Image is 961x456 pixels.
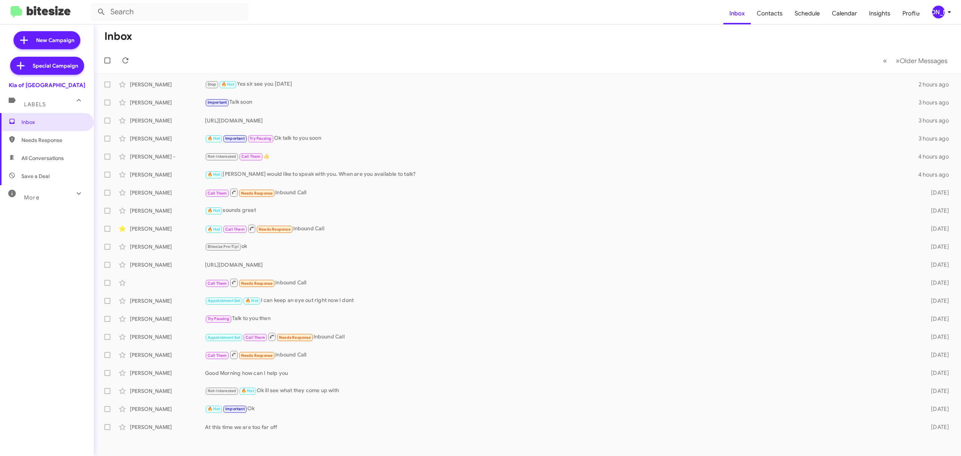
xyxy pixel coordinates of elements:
div: [PERSON_NAME] [130,297,205,305]
div: [DATE] [917,225,955,233]
div: [PERSON_NAME] [130,135,205,142]
div: 3 hours ago [917,99,955,106]
span: Call Them [208,191,227,196]
span: More [24,194,39,201]
a: Inbox [723,3,751,24]
div: ok [205,242,917,251]
span: Special Campaign [33,62,78,69]
span: Appointment Set [208,335,241,340]
span: Older Messages [900,57,947,65]
div: Ok [205,405,917,413]
span: 🔥 Hot [208,406,220,411]
span: All Conversations [21,154,64,162]
div: Ok talk to you soon [205,134,917,143]
div: Inbound Call [205,332,917,341]
div: [DATE] [917,315,955,323]
span: 🔥 Hot [208,136,220,141]
div: Inbound Call [205,350,917,359]
button: Previous [878,53,892,68]
div: At this time we are too far off [205,423,917,431]
div: [PERSON_NAME] [130,243,205,251]
span: 🔥 Hot [241,388,254,393]
div: Yes sir see you [DATE] [205,80,917,89]
div: Talk to you then [205,314,917,323]
div: [URL][DOMAIN_NAME] [205,261,917,269]
span: Needs Response [259,227,291,232]
div: Inbound Call [205,224,917,233]
div: 2 hours ago [917,81,955,88]
div: [PERSON_NAME] [130,405,205,413]
div: 👍 [205,152,917,161]
h1: Inbox [104,30,132,42]
a: New Campaign [14,31,80,49]
div: [PERSON_NAME] [130,423,205,431]
div: [DATE] [917,405,955,413]
span: Needs Response [241,281,273,286]
div: Ok ill see what they come up with [205,387,917,395]
div: sounds great [205,206,917,215]
div: [DATE] [917,279,955,287]
span: Bitesize Pro-Tip! [208,244,239,249]
div: [DATE] [917,207,955,214]
span: 🔥 Hot [208,172,220,177]
div: 4 hours ago [917,171,955,178]
div: Inbound Call [205,278,917,287]
span: 🔥 Hot [246,298,258,303]
span: Needs Response [241,191,273,196]
span: Important [225,136,245,141]
div: [PERSON_NAME] [130,225,205,233]
div: [PERSON_NAME] [130,171,205,178]
span: 🔥 Hot [208,227,220,232]
span: Stop [208,82,217,87]
div: [DATE] [917,387,955,395]
div: [PERSON_NAME] [130,351,205,359]
div: 4 hours ago [917,153,955,160]
div: [PERSON_NAME] [130,81,205,88]
a: Contacts [751,3,789,24]
div: [PERSON_NAME] [130,189,205,196]
div: [DATE] [917,261,955,269]
div: 3 hours ago [917,117,955,124]
nav: Page navigation example [879,53,952,68]
span: Call Them [208,281,227,286]
span: » [896,56,900,65]
div: Good Morning how can I help you [205,369,917,377]
span: Call Them [241,154,261,159]
span: Needs Response [279,335,311,340]
span: 🔥 Hot [221,82,234,87]
span: Important [225,406,245,411]
div: [DATE] [917,189,955,196]
div: [DATE] [917,243,955,251]
a: Calendar [826,3,863,24]
div: Inbound Call [205,188,917,197]
span: Profile [896,3,926,24]
div: [PERSON_NAME] [130,261,205,269]
span: Call Them [246,335,265,340]
div: [PERSON_NAME] would like to speak with you. When are you available to talk? [205,170,917,179]
div: [PERSON_NAME] [130,333,205,341]
div: Kia of [GEOGRAPHIC_DATA] [9,82,85,89]
div: [PERSON_NAME] [130,315,205,323]
div: [PERSON_NAME] [130,369,205,377]
div: [DATE] [917,369,955,377]
div: [PERSON_NAME] [130,117,205,124]
span: Important [208,100,227,105]
div: [PERSON_NAME] [130,207,205,214]
span: Schedule [789,3,826,24]
a: Insights [863,3,896,24]
span: Not-Interested [208,154,236,159]
input: Search [91,3,249,21]
button: Next [891,53,952,68]
span: Try Pausing [250,136,271,141]
div: [PERSON_NAME] - [130,153,205,160]
button: [PERSON_NAME] [926,6,953,18]
span: Call Them [208,353,227,358]
span: Needs Response [241,353,273,358]
span: New Campaign [36,36,74,44]
div: Talk soon [205,98,917,107]
div: [DATE] [917,297,955,305]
